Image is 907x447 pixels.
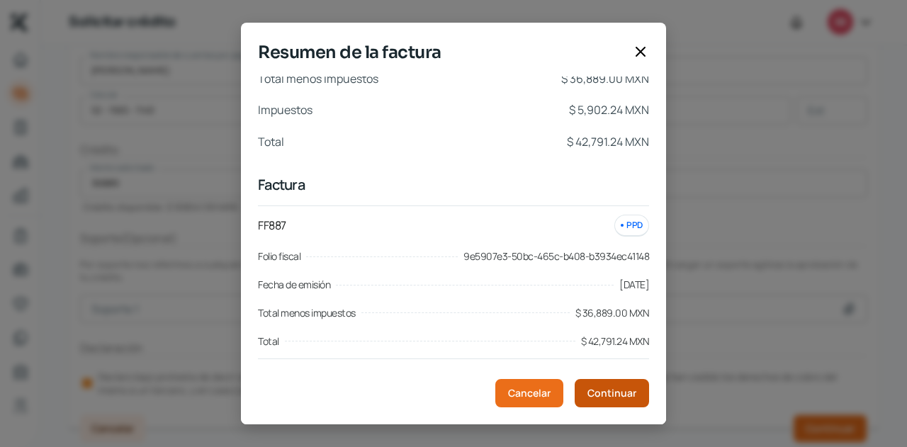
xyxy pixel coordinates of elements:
[561,69,649,89] p: $ 36,889.00 MXN
[581,333,650,350] span: $ 42,791.24 MXN
[587,388,636,398] span: Continuar
[258,248,300,265] span: Folio fiscal
[258,305,356,322] span: Total menos impuestos
[614,215,649,237] div: PPD
[575,305,650,322] span: $ 36,889.00 MXN
[258,40,626,65] span: Resumen de la factura
[463,248,649,265] span: 9e5907e3-50bc-465c-b408-b3934ec41148
[258,100,312,120] p: Impuestos
[567,132,649,152] p: $ 42,791.24 MXN
[258,333,279,350] span: Total
[258,132,284,152] p: Total
[569,100,649,120] p: $ 5,902.24 MXN
[258,276,330,293] span: Fecha de emisión
[575,379,649,407] button: Continuar
[258,216,286,235] p: FF887
[258,175,649,194] p: Factura
[619,276,649,293] span: [DATE]
[495,379,563,407] button: Cancelar
[258,69,378,89] p: Total menos impuestos
[508,388,551,398] span: Cancelar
